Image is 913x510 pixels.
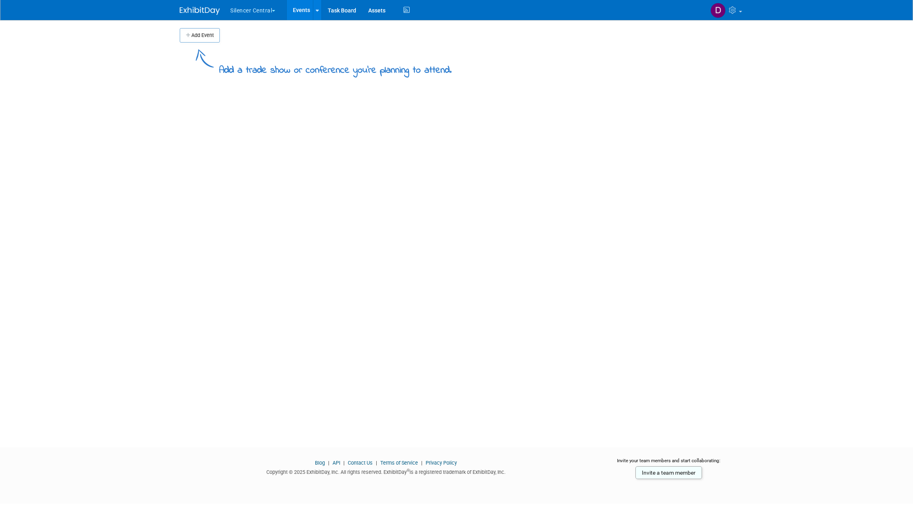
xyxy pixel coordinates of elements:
[315,460,325,466] a: Blog
[380,460,418,466] a: Terms of Service
[710,3,726,18] img: Darren Stemple
[407,468,410,473] sup: ®
[374,460,379,466] span: |
[326,460,331,466] span: |
[180,467,592,476] div: Copyright © 2025 ExhibitDay, Inc. All rights reserved. ExhibitDay is a registered trademark of Ex...
[348,460,373,466] a: Contact Us
[333,460,340,466] a: API
[180,7,220,15] img: ExhibitDay
[419,460,424,466] span: |
[180,28,220,43] button: Add Event
[635,466,702,479] a: Invite a team member
[219,58,452,78] div: Add a trade show or conference you're planning to attend.
[426,460,457,466] a: Privacy Policy
[604,457,734,469] div: Invite your team members and start collaborating:
[341,460,347,466] span: |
